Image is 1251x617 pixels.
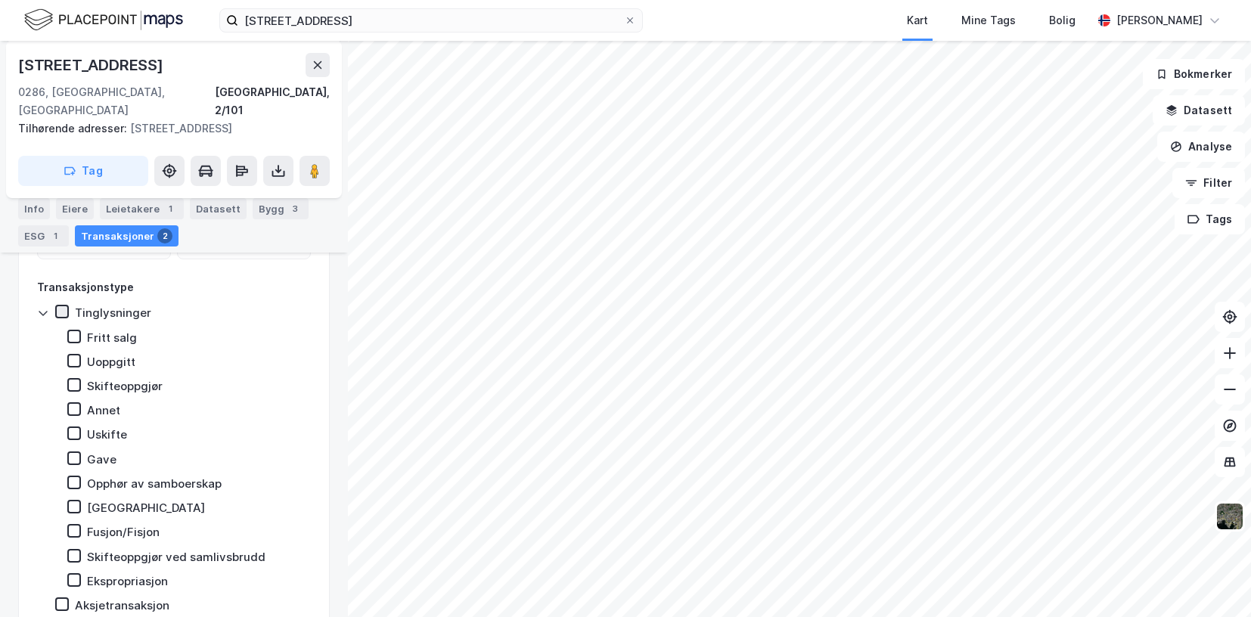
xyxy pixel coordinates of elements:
div: 1 [48,228,63,243]
button: Bokmerker [1143,59,1245,89]
div: Aksjetransaksjon [75,598,169,612]
div: Eiere [56,198,94,219]
div: Transaksjonstype [37,278,134,296]
div: ESG [18,225,69,246]
div: 2 [157,228,172,243]
div: Bygg [253,198,309,219]
div: Bolig [1049,11,1076,29]
div: 0286, [GEOGRAPHIC_DATA], [GEOGRAPHIC_DATA] [18,83,215,119]
div: Kontrollprogram for chat [1175,544,1251,617]
div: Mine Tags [961,11,1016,29]
span: Tilhørende adresser: [18,122,130,135]
div: [GEOGRAPHIC_DATA] [87,501,205,515]
div: Skifteoppgjør ved samlivsbrudd [87,550,265,564]
div: Transaksjoner [75,225,178,246]
div: 1 [163,201,178,216]
iframe: Chat Widget [1175,544,1251,617]
button: Analyse [1157,132,1245,162]
div: Uskifte [87,427,127,442]
div: Leietakere [100,198,184,219]
div: [PERSON_NAME] [1116,11,1203,29]
div: [STREET_ADDRESS] [18,53,166,77]
div: Annet [87,403,120,417]
button: Tag [18,156,148,186]
button: Filter [1172,168,1245,198]
div: Ekspropriasjon [87,574,168,588]
button: Tags [1175,204,1245,234]
div: Info [18,198,50,219]
div: Opphør av samboerskap [87,476,222,491]
div: Datasett [190,198,247,219]
input: Søk på adresse, matrikkel, gårdeiere, leietakere eller personer [238,9,624,32]
button: Datasett [1153,95,1245,126]
div: [STREET_ADDRESS] [18,119,318,138]
div: [GEOGRAPHIC_DATA], 2/101 [215,83,330,119]
div: Skifteoppgjør [87,379,163,393]
div: 3 [287,201,303,216]
div: Fritt salg [87,330,137,345]
div: Gave [87,452,116,467]
div: Uoppgitt [87,355,135,369]
div: Tinglysninger [75,305,151,320]
img: 9k= [1215,502,1244,531]
div: Kart [907,11,928,29]
div: Fusjon/Fisjon [87,525,160,539]
img: logo.f888ab2527a4732fd821a326f86c7f29.svg [24,7,183,33]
